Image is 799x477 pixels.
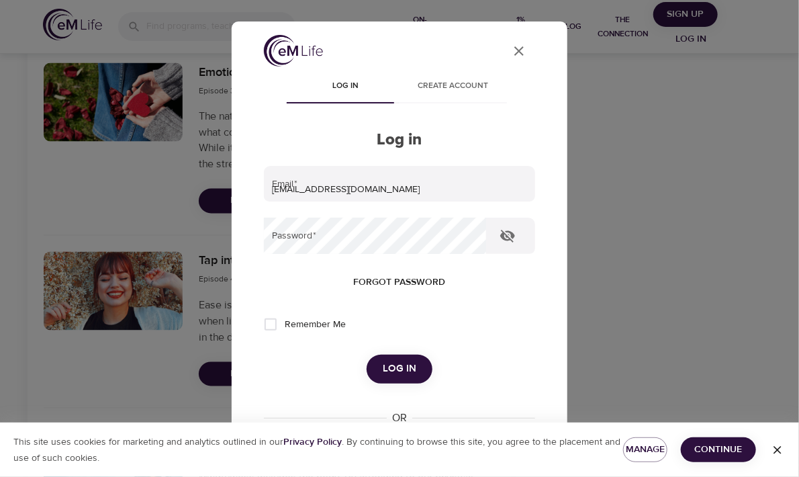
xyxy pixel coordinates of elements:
[367,355,432,383] button: Log in
[387,410,412,426] div: OR
[264,130,535,150] h2: Log in
[503,35,535,67] button: close
[354,274,446,291] span: Forgot password
[383,360,416,378] span: Log in
[408,79,499,93] span: Create account
[692,441,745,458] span: Continue
[634,441,657,458] span: Manage
[348,270,451,295] button: Forgot password
[285,318,346,332] span: Remember Me
[264,71,535,103] div: disabled tabs example
[300,79,391,93] span: Log in
[264,35,323,67] img: logo
[283,436,342,448] b: Privacy Policy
